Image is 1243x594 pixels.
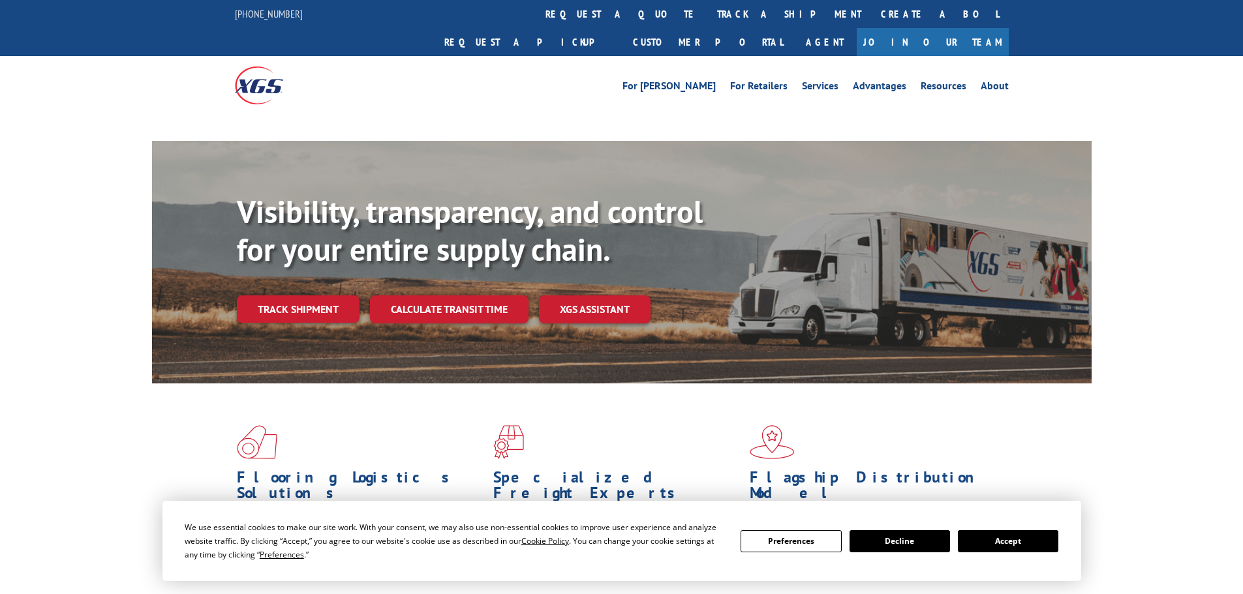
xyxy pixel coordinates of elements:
[793,28,857,56] a: Agent
[237,191,703,269] b: Visibility, transparency, and control for your entire supply chain.
[185,520,725,561] div: We use essential cookies to make our site work. With your consent, we may also use non-essential ...
[921,81,966,95] a: Resources
[958,530,1058,552] button: Accept
[237,469,483,507] h1: Flooring Logistics Solutions
[857,28,1009,56] a: Join Our Team
[750,469,996,507] h1: Flagship Distribution Model
[623,28,793,56] a: Customer Portal
[235,7,303,20] a: [PHONE_NUMBER]
[521,535,569,546] span: Cookie Policy
[237,425,277,459] img: xgs-icon-total-supply-chain-intelligence-red
[237,295,360,323] a: Track shipment
[370,295,529,323] a: Calculate transit time
[260,549,304,560] span: Preferences
[539,295,651,323] a: XGS ASSISTANT
[493,425,524,459] img: xgs-icon-focused-on-flooring-red
[162,501,1081,581] div: Cookie Consent Prompt
[493,469,740,507] h1: Specialized Freight Experts
[435,28,623,56] a: Request a pickup
[730,81,788,95] a: For Retailers
[741,530,841,552] button: Preferences
[853,81,906,95] a: Advantages
[622,81,716,95] a: For [PERSON_NAME]
[750,425,795,459] img: xgs-icon-flagship-distribution-model-red
[802,81,838,95] a: Services
[981,81,1009,95] a: About
[850,530,950,552] button: Decline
